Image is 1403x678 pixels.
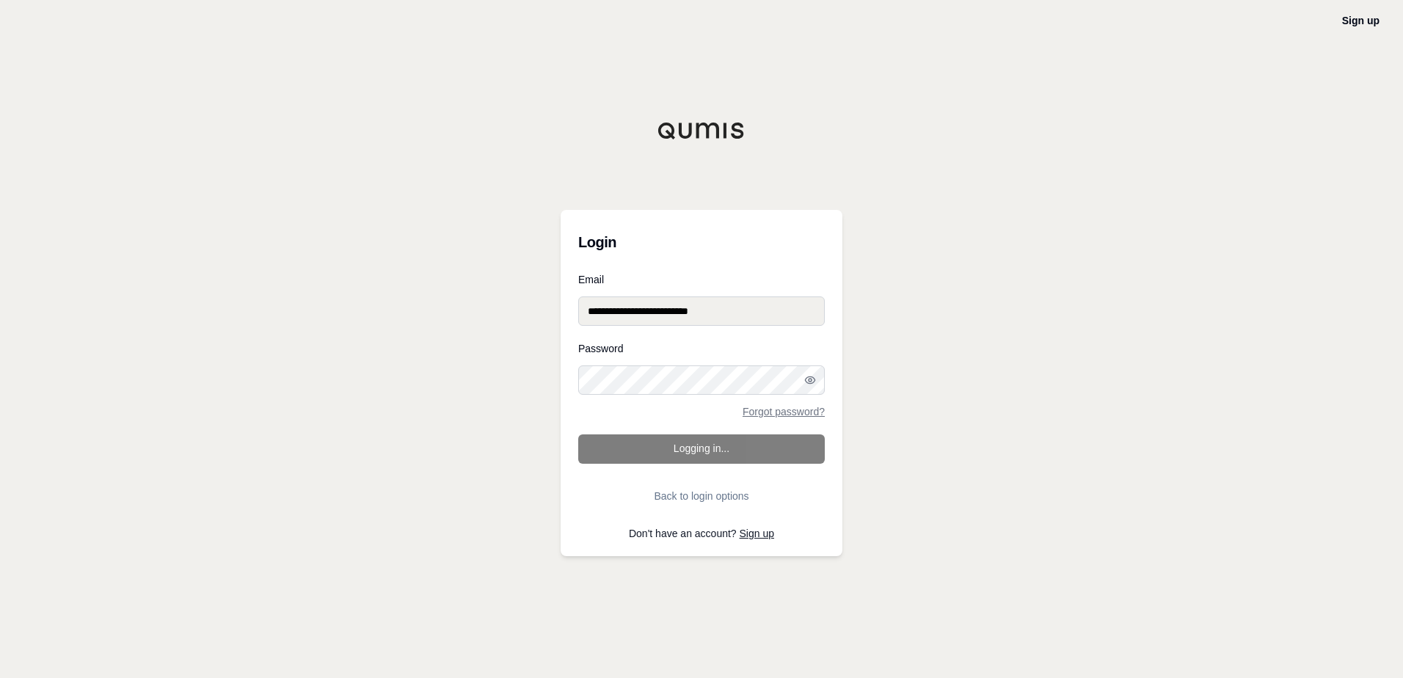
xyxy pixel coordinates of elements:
[578,481,825,511] button: Back to login options
[578,274,825,285] label: Email
[1342,15,1380,26] a: Sign up
[578,343,825,354] label: Password
[578,528,825,539] p: Don't have an account?
[743,407,825,417] a: Forgot password?
[740,528,774,539] a: Sign up
[578,227,825,257] h3: Login
[657,122,746,139] img: Qumis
